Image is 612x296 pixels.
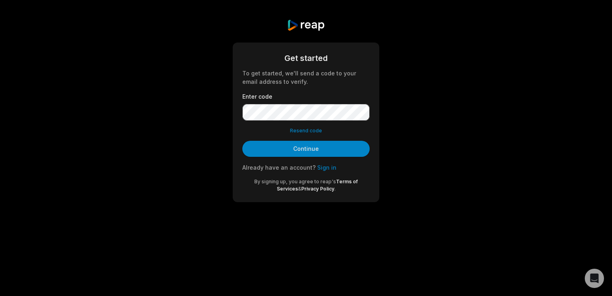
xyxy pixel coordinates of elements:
[242,52,370,64] div: Get started
[242,164,316,171] span: Already have an account?
[242,141,370,157] button: Continue
[334,186,336,192] span: .
[242,92,370,101] label: Enter code
[585,269,604,288] div: Open Intercom Messenger
[287,19,325,31] img: reap
[301,186,334,192] a: Privacy Policy
[317,164,336,171] a: Sign in
[242,69,370,86] div: To get started, we'll send a code to your email address to verify.
[290,127,322,134] button: Resend code
[298,186,301,192] span: &
[277,178,358,192] a: Terms of Services
[254,178,336,184] span: By signing up, you agree to reap's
